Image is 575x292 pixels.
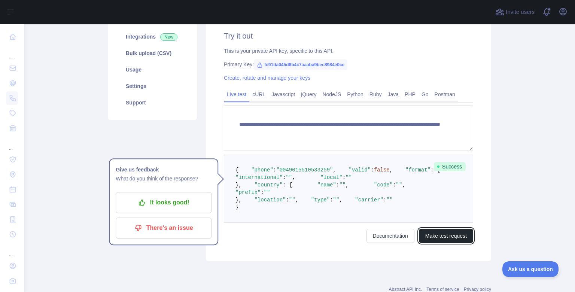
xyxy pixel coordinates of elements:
button: There's an issue [116,218,212,238]
a: Terms of service [426,287,459,292]
span: "code" [374,182,393,188]
p: It looks good! [121,196,206,209]
span: "" [386,197,393,203]
span: , [295,197,298,203]
span: "international" [235,174,283,180]
span: "type" [311,197,330,203]
span: "phone" [251,167,273,173]
a: NodeJS [319,88,344,100]
span: "" [286,174,292,180]
span: "valid" [349,167,371,173]
span: "" [333,197,340,203]
div: This is your private API key, specific to this API. [224,47,473,55]
div: ... [6,136,18,151]
h2: Try it out [224,31,473,41]
span: : [330,197,333,203]
a: Documentation [366,229,414,243]
a: Postman [432,88,458,100]
span: : [371,167,374,173]
a: Java [385,88,402,100]
span: "" [264,189,270,195]
a: Bulk upload (CSV) [117,45,188,61]
span: : { [431,167,440,173]
span: "country" [254,182,283,188]
p: What do you think of the response? [116,174,212,183]
div: Primary Key: [224,61,473,68]
span: , [339,197,342,203]
button: It looks good! [116,192,212,213]
button: Invite users [494,6,536,18]
span: }, [235,197,242,203]
p: There's an issue [121,222,206,234]
span: New [160,33,177,41]
span: : { [283,182,292,188]
a: Integrations New [117,28,188,45]
a: cURL [249,88,268,100]
a: Go [419,88,432,100]
span: , [333,167,336,173]
a: Javascript [268,88,298,100]
span: , [390,167,393,173]
span: "carrier" [355,197,383,203]
a: Privacy policy [464,287,491,292]
a: Usage [117,61,188,78]
a: Support [117,94,188,111]
button: Make test request [419,229,473,243]
span: : [383,197,386,203]
span: : [343,174,346,180]
a: Python [344,88,366,100]
span: "location" [254,197,286,203]
span: "" [396,182,402,188]
span: }, [235,182,242,188]
span: "" [339,182,346,188]
span: , [292,174,295,180]
span: , [346,182,349,188]
span: "name" [317,182,336,188]
span: "" [346,174,352,180]
a: Create, rotate and manage your keys [224,75,310,81]
span: Success [434,162,466,171]
span: { [235,167,238,173]
h1: Give us feedback [116,165,212,174]
span: Invite users [506,8,535,16]
div: ... [6,45,18,60]
span: : [283,174,286,180]
span: "" [289,197,295,203]
span: } [235,204,238,210]
div: ... [6,243,18,258]
a: Abstract API Inc. [389,287,422,292]
span: "format" [405,167,431,173]
span: false [374,167,390,173]
span: : [286,197,289,203]
span: : [393,182,396,188]
span: fc91da045d8b4c7aaaba9bec8984e0ce [254,59,347,70]
a: PHP [402,88,419,100]
span: : [273,167,276,173]
span: : [336,182,339,188]
a: Live test [224,88,249,100]
span: "local" [320,174,343,180]
a: Ruby [366,88,385,100]
span: , [402,182,405,188]
span: : [261,189,264,195]
span: "0049015510533259" [276,167,333,173]
a: jQuery [298,88,319,100]
iframe: Toggle Customer Support [502,261,560,277]
span: "prefix" [235,189,261,195]
a: Settings [117,78,188,94]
